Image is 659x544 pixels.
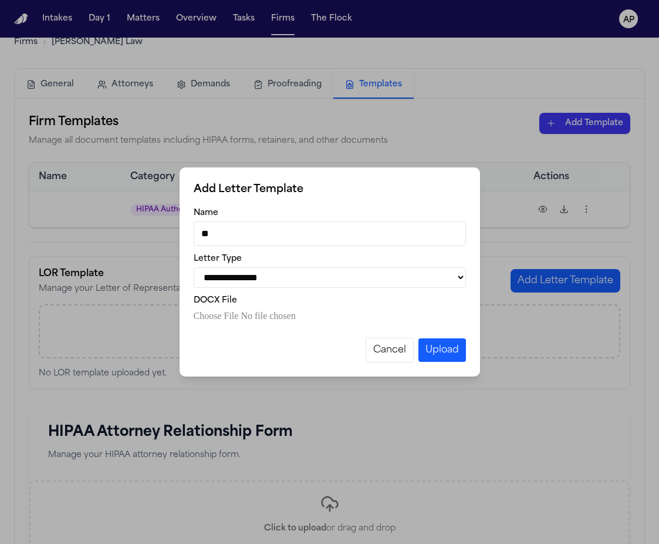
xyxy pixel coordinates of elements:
[194,182,466,198] h3: Add Letter Template
[418,338,466,362] button: Upload
[194,295,466,307] label: DOCX File
[194,253,466,265] label: Letter Type
[194,207,466,219] label: Name
[366,338,414,362] button: Cancel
